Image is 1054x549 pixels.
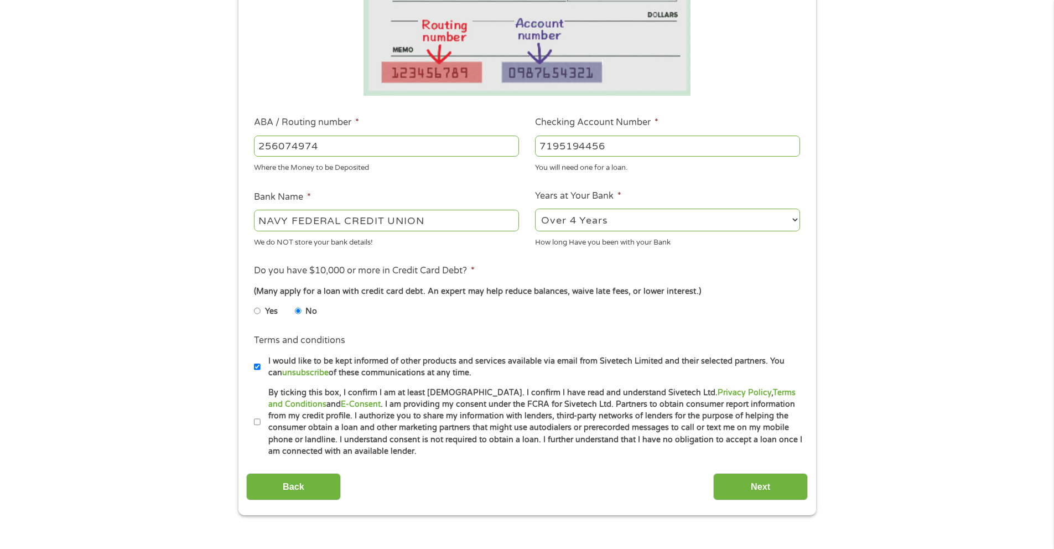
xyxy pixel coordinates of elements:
label: By ticking this box, I confirm I am at least [DEMOGRAPHIC_DATA]. I confirm I have read and unders... [261,387,803,458]
div: (Many apply for a loan with credit card debt. An expert may help reduce balances, waive late fees... [254,286,799,298]
label: ABA / Routing number [254,117,359,128]
input: 345634636 [535,136,800,157]
label: Yes [265,305,278,318]
label: Terms and conditions [254,335,345,346]
label: I would like to be kept informed of other products and services available via email from Sivetech... [261,355,803,379]
div: Where the Money to be Deposited [254,159,519,174]
div: How long Have you been with your Bank [535,233,800,248]
div: You will need one for a loan. [535,159,800,174]
label: Bank Name [254,191,311,203]
label: Do you have $10,000 or more in Credit Card Debt? [254,265,475,277]
input: 263177916 [254,136,519,157]
label: Checking Account Number [535,117,658,128]
label: No [305,305,317,318]
div: We do NOT store your bank details! [254,233,519,248]
a: Terms and Conditions [268,388,796,409]
label: Years at Your Bank [535,190,621,202]
a: E-Consent [341,400,381,409]
a: Privacy Policy [718,388,771,397]
input: Back [246,473,341,500]
input: Next [713,473,808,500]
a: unsubscribe [282,368,329,377]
